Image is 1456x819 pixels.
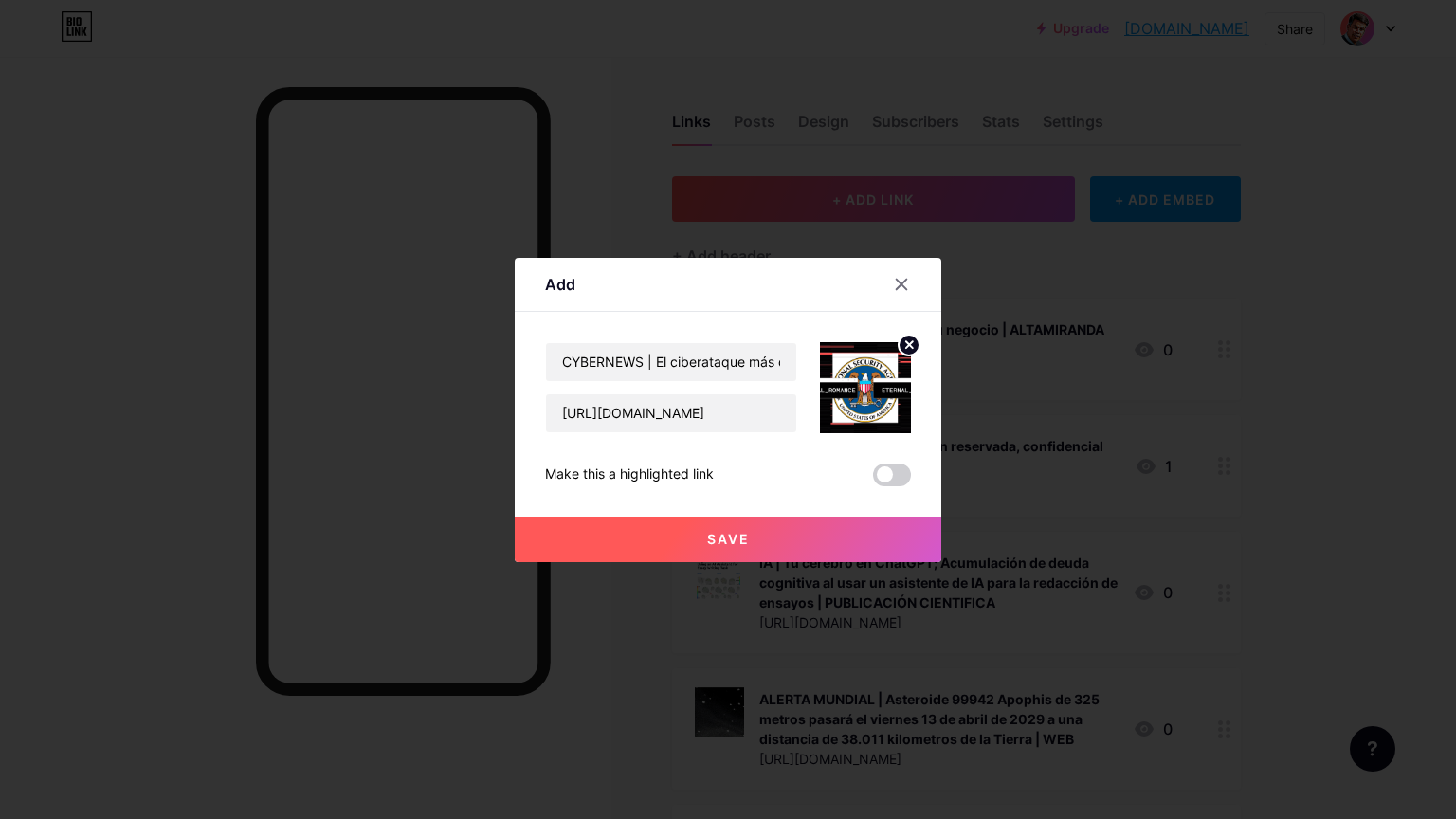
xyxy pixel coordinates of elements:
[545,273,575,296] div: Add
[707,531,750,547] span: Save
[820,342,911,433] img: link_thumbnail
[515,517,941,562] button: Save
[546,394,796,432] input: URL
[545,464,714,486] div: Make this a highlighted link
[546,343,796,381] input: Title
